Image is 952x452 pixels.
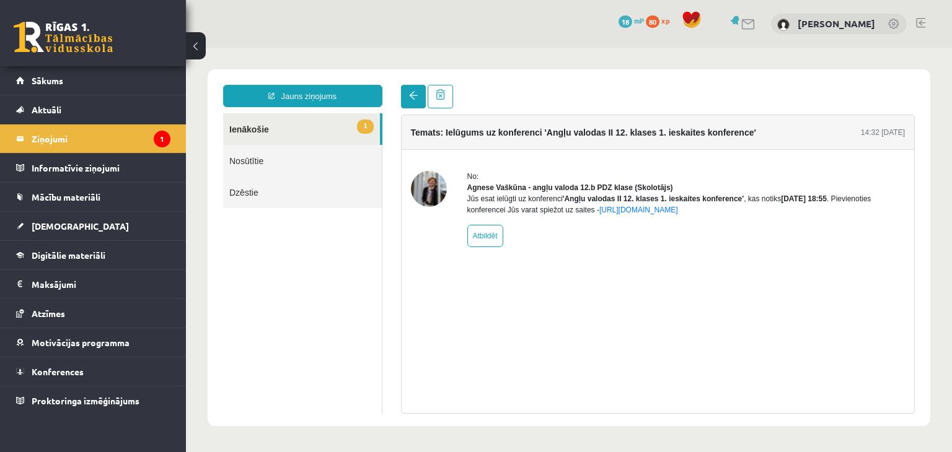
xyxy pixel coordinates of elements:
[37,37,196,59] a: Jauns ziņojums
[16,124,170,153] a: Ziņojumi1
[281,146,720,168] div: Jūs esat ielūgti uz konferenci , kas notiks . Pievienoties konferencei Jūs varat spiežot uz saites -
[37,97,196,129] a: Nosūtītie
[281,123,720,134] div: No:
[16,241,170,269] a: Digitālie materiāli
[32,124,170,153] legend: Ziņojumi
[16,299,170,328] a: Atzīmes
[675,79,719,90] div: 14:32 [DATE]
[413,158,492,167] a: [URL][DOMAIN_NAME]
[154,131,170,147] i: 1
[16,154,170,182] a: Informatīvie ziņojumi
[661,15,669,25] span: xp
[281,177,317,199] a: Atbildēt
[225,123,261,159] img: Agnese Vaškūna - angļu valoda 12.b PDZ klase
[16,270,170,298] a: Maksājumi
[32,75,63,86] span: Sākums
[32,270,170,298] legend: Maksājumi
[16,95,170,124] a: Aktuāli
[634,15,644,25] span: mP
[16,386,170,415] a: Proktoringa izmēģinājums
[171,72,187,86] span: 1
[16,183,170,211] a: Mācību materiāli
[646,15,676,25] a: 80 xp
[32,220,129,232] span: [DEMOGRAPHIC_DATA]
[37,66,194,97] a: 1Ienākošie
[32,191,100,202] span: Mācību materiāli
[777,19,790,31] img: Anastasija Maksimova
[16,328,170,357] a: Motivācijas programma
[32,104,61,115] span: Aktuāli
[619,15,644,25] a: 18 mP
[281,136,487,144] strong: Agnese Vaškūna - angļu valoda 12.b PDZ klase (Skolotājs)
[225,80,570,90] h4: Temats: Ielūgums uz konferenci 'Angļu valodas II 12. klases 1. ieskaites konference'
[32,308,65,319] span: Atzīmes
[32,395,139,406] span: Proktoringa izmēģinājums
[37,129,196,160] a: Dzēstie
[32,366,84,377] span: Konferences
[32,250,105,261] span: Digitālie materiāli
[16,66,170,95] a: Sākums
[798,17,875,30] a: [PERSON_NAME]
[14,22,113,53] a: Rīgas 1. Tālmācības vidusskola
[16,212,170,240] a: [DEMOGRAPHIC_DATA]
[32,154,170,182] legend: Informatīvie ziņojumi
[16,357,170,386] a: Konferences
[32,337,130,348] span: Motivācijas programma
[619,15,632,28] span: 18
[595,147,641,155] b: [DATE] 18:55
[646,15,659,28] span: 80
[377,147,558,155] b: 'Angļu valodas II 12. klases 1. ieskaites konference'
